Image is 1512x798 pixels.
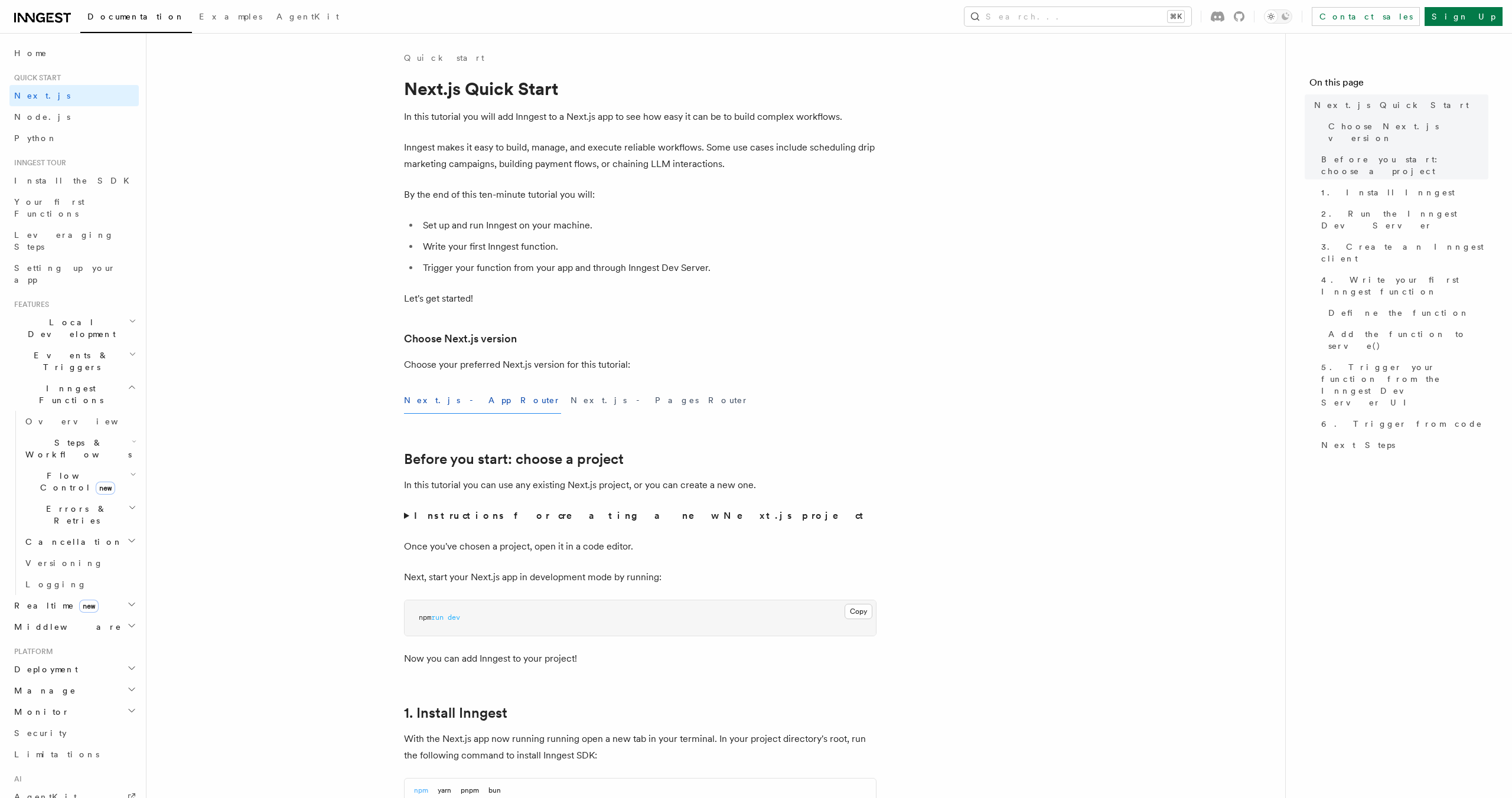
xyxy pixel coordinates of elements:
p: Once you've chosen a project, open it in a code editor. [404,538,876,555]
span: 2. Run the Inngest Dev Server [1321,208,1488,231]
p: In this tutorial you can use any existing Next.js project, or you can create a new one. [404,477,876,493]
a: Define the function [1324,302,1488,323]
span: Before you start: choose a project [1321,153,1488,177]
span: AgentKit [276,12,339,21]
span: new [79,600,99,613]
span: Security [14,728,67,738]
div: Inngest Functions [9,411,139,595]
button: Events & Triggers [9,345,139,378]
span: Overview [25,417,147,426]
span: Node.js [14,112,70,122]
p: By the end of this ten-minute tutorial you will: [404,187,876,203]
button: Realtimenew [9,595,139,616]
a: Before you start: choose a project [1317,149,1488,182]
button: Flow Controlnew [21,465,139,498]
span: Monitor [9,706,70,718]
button: Next.js - App Router [404,387,561,414]
p: Inngest makes it easy to build, manage, and execute reliable workflows. Some use cases include sc... [404,139,876,172]
h1: Next.js Quick Start [404,78,876,99]
span: Python [14,133,57,143]
span: Middleware [9,621,122,633]
button: Steps & Workflows [21,432,139,465]
span: Deployment [9,663,78,675]
span: run [431,613,444,622]
span: Inngest tour [9,158,66,168]
button: Next.js - Pages Router [571,387,749,414]
a: 5. Trigger your function from the Inngest Dev Server UI [1317,357,1488,413]
span: Examples [199,12,262,21]
a: Next.js [9,85,139,106]
span: new [96,482,115,495]
a: Limitations [9,744,139,765]
button: Monitor [9,701,139,722]
li: Trigger your function from your app and through Inngest Dev Server. [419,260,876,276]
span: Define the function [1328,307,1469,319]
button: Copy [845,604,872,619]
p: Now you can add Inngest to your project! [404,650,876,667]
a: Sign Up [1425,7,1503,26]
span: Events & Triggers [9,349,129,373]
a: Home [9,42,139,64]
a: 4. Write your first Inngest function [1317,269,1488,302]
span: Local Development [9,316,129,340]
span: Quick start [9,73,61,83]
a: 2. Run the Inngest Dev Server [1317,203,1488,236]
span: Your first Functions [14,197,84,218]
span: 5. Trigger your function from the Inngest Dev Server UI [1321,361,1488,408]
strong: Instructions for creating a new Next.js project [414,510,868,521]
span: Inngest Functions [9,382,128,406]
kbd: ⌘K [1168,11,1184,22]
a: 1. Install Inngest [404,705,507,721]
span: Documentation [87,12,185,21]
span: Next.js Quick Start [1314,99,1469,111]
span: Leveraging Steps [14,230,114,251]
span: npm [419,613,431,622]
span: Features [9,300,49,309]
a: 1. Install Inngest [1317,182,1488,203]
a: Leveraging Steps [9,224,139,257]
button: Search...⌘K [964,7,1191,26]
span: Versioning [25,558,103,568]
a: Before you start: choose a project [404,451,624,467]
h4: On this page [1309,76,1488,94]
p: In this tutorial you will add Inngest to a Next.js app to see how easy it can be to build complex... [404,109,876,125]
span: 6. Trigger from code [1321,418,1482,430]
span: Next Steps [1321,439,1395,451]
span: 1. Install Inngest [1321,187,1455,198]
a: Contact sales [1312,7,1420,26]
span: 4. Write your first Inngest function [1321,274,1488,297]
span: Errors & Retries [21,503,128,526]
span: Realtime [9,600,99,611]
summary: Instructions for creating a new Next.js project [404,508,876,524]
a: Python [9,127,139,149]
a: Choose Next.js version [1324,116,1488,149]
span: Setting up your app [14,263,116,284]
a: 6. Trigger from code [1317,413,1488,434]
button: Local Development [9,312,139,345]
p: Let's get started! [404,290,876,307]
p: Choose your preferred Next.js version for this tutorial: [404,357,876,373]
button: Errors & Retries [21,498,139,531]
p: With the Next.js app now running running open a new tab in your terminal. In your project directo... [404,731,876,764]
span: Add the function to serve() [1328,328,1488,352]
span: Cancellation [21,536,123,548]
button: Cancellation [21,531,139,552]
a: Versioning [21,552,139,574]
a: Install the SDK [9,170,139,191]
li: Write your first Inngest function. [419,238,876,255]
span: 3. Create an Inngest client [1321,241,1488,264]
a: Logging [21,574,139,595]
a: Examples [192,4,269,32]
a: Security [9,722,139,744]
a: Node.js [9,106,139,127]
a: 3. Create an Inngest client [1317,236,1488,269]
a: Overview [21,411,139,432]
a: Next Steps [1317,434,1488,456]
span: Home [14,47,47,59]
button: Toggle dark mode [1264,9,1292,24]
span: AI [9,774,22,784]
button: Inngest Functions [9,378,139,411]
span: Install the SDK [14,176,136,185]
span: Steps & Workflows [21,437,132,460]
span: Next.js [14,91,70,100]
